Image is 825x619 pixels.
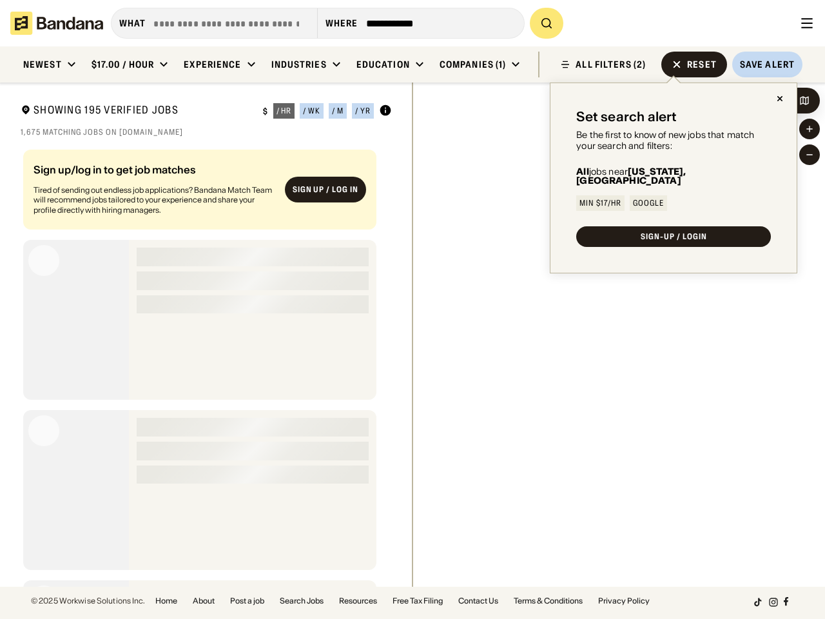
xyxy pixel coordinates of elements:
div: Min $17/hr [579,199,621,207]
div: Companies (1) [440,59,507,70]
div: / wk [303,107,320,115]
div: Be the first to know of new jobs that match your search and filters: [576,130,771,152]
div: Experience [184,59,241,70]
div: Save Alert [740,59,795,70]
img: Bandana logotype [10,12,103,35]
div: SIGN-UP / LOGIN [641,233,706,241]
a: Home [155,597,177,605]
div: 1,675 matching jobs on [DOMAIN_NAME] [21,127,392,137]
div: / hr [277,107,292,115]
div: ALL FILTERS (2) [576,60,646,69]
div: Showing 195 Verified Jobs [21,103,253,119]
div: / m [332,107,344,115]
div: Where [325,17,358,29]
div: Sign up / Log in [293,185,358,195]
div: Sign up/log in to get job matches [34,164,275,185]
a: Search Jobs [280,597,324,605]
b: [US_STATE], [GEOGRAPHIC_DATA] [576,166,686,186]
div: grid [21,144,392,587]
div: Reset [687,60,717,69]
div: $17.00 / hour [92,59,155,70]
a: Privacy Policy [598,597,650,605]
a: Post a job [230,597,264,605]
div: Set search alert [576,109,677,124]
div: © 2025 Workwise Solutions Inc. [31,597,145,605]
a: Contact Us [458,597,498,605]
a: About [193,597,215,605]
div: Education [356,59,410,70]
div: Google [633,199,664,207]
a: Free Tax Filing [393,597,443,605]
a: Terms & Conditions [514,597,583,605]
div: what [119,17,146,29]
a: Resources [339,597,377,605]
div: Tired of sending out endless job applications? Bandana Match Team will recommend jobs tailored to... [34,185,275,215]
b: All [576,166,588,177]
div: jobs near [576,167,771,185]
div: / yr [355,107,371,115]
div: Industries [271,59,327,70]
div: $ [263,106,268,117]
div: Newest [23,59,62,70]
